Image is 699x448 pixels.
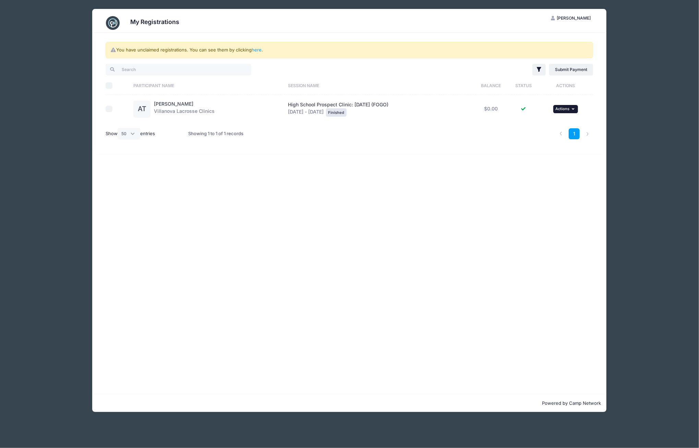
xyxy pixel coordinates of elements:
[285,76,473,95] th: Session Name: activate to sort column ascending
[118,128,140,140] select: Showentries
[106,64,251,75] input: Search
[106,128,155,140] label: Show entries
[252,47,262,52] a: here
[326,108,347,117] div: Finished
[130,18,179,25] h3: My Registrations
[509,76,538,95] th: Status: activate to sort column ascending
[106,16,120,30] img: CampNetwork
[288,101,470,117] div: [DATE] - [DATE]
[133,106,150,112] a: AT
[538,76,593,95] th: Actions: activate to sort column ascending
[553,105,578,113] button: Actions
[569,128,580,140] a: 1
[288,102,388,107] span: High School Prospect Clinic: [DATE] (FOGO)
[549,64,593,75] a: Submit Payment
[473,95,509,123] td: $0.00
[133,101,150,118] div: AT
[154,101,193,107] a: [PERSON_NAME]
[98,400,601,407] p: Powered by Camp Network
[188,126,243,142] div: Showing 1 to 1 of 1 records
[154,101,215,118] div: Villanova Lacrosse Clinics
[557,15,591,21] span: [PERSON_NAME]
[106,76,130,95] th: Select All
[106,42,593,58] div: You have unclaimed registrations. You can see them by clicking .
[545,12,596,24] button: [PERSON_NAME]
[473,76,509,95] th: Balance: activate to sort column ascending
[555,106,569,111] span: Actions
[130,76,285,95] th: Participant Name: activate to sort column ascending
